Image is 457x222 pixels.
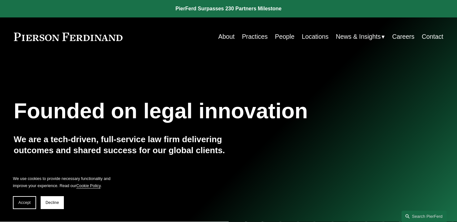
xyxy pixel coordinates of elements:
[422,30,443,43] a: Contact
[41,196,64,209] button: Decline
[242,30,268,43] a: Practices
[302,30,329,43] a: Locations
[275,30,294,43] a: People
[402,211,447,222] a: Search this site
[14,134,229,156] h4: We are a tech-driven, full-service law firm delivering outcomes and shared success for our global...
[18,200,31,205] span: Accept
[218,30,235,43] a: About
[13,196,36,209] button: Accept
[13,175,116,190] p: We use cookies to provide necessary functionality and improve your experience. Read our .
[6,169,123,216] section: Cookie banner
[76,184,100,188] a: Cookie Policy
[45,200,59,205] span: Decline
[392,30,414,43] a: Careers
[336,30,385,43] a: folder dropdown
[14,99,372,123] h1: Founded on legal innovation
[336,31,381,42] span: News & Insights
